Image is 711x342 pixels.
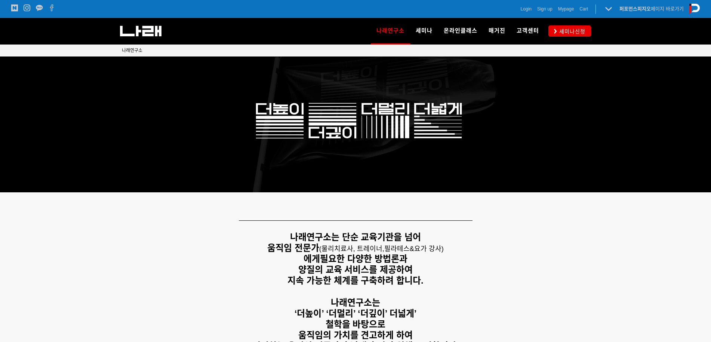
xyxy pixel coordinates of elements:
span: ( [319,245,384,253]
a: 고객센터 [511,18,545,44]
a: 매거진 [483,18,511,44]
strong: 지속 가능한 체계를 구축하려 합니다. [287,275,423,285]
span: 온라인클래스 [444,27,477,34]
strong: 양질의 교육 서비스를 제공하여 [298,265,413,275]
a: Mypage [558,5,574,13]
strong: 나래연구소는 [331,297,380,308]
span: 필라테스&요가 강사) [384,245,444,253]
span: 세미나신청 [557,28,585,35]
strong: ‘더높이’ ‘더멀리’ ‘더깊이’ 더넓게’ [295,308,417,318]
strong: 퍼포먼스피지오 [619,6,651,12]
a: 세미나신청 [548,25,591,36]
a: 나래연구소 [371,18,410,44]
a: Cart [579,5,588,13]
strong: 철학을 바탕으로 [326,319,386,329]
a: Sign up [537,5,553,13]
span: 고객센터 [517,27,539,34]
a: Login [521,5,532,13]
span: 물리치료사, 트레이너, [321,245,384,253]
strong: 에게 [304,254,320,264]
strong: 필요한 다양한 방법론과 [320,254,407,264]
span: 세미나 [416,27,433,34]
strong: 움직임의 가치를 견고하게 하여 [298,330,413,340]
a: 세미나 [410,18,438,44]
strong: 움직임 전문가 [267,243,319,253]
span: 나래연구소 [376,25,404,37]
strong: 나래연구소는 단순 교육기관을 넘어 [290,232,421,242]
a: 나래연구소 [122,47,142,54]
span: 나래연구소 [122,48,142,53]
span: 매거진 [489,27,505,34]
a: 퍼포먼스피지오페이지 바로가기 [619,6,684,12]
a: 온라인클래스 [438,18,483,44]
